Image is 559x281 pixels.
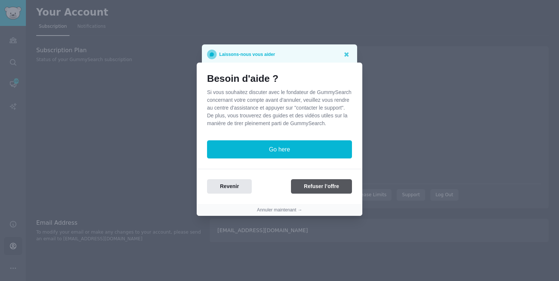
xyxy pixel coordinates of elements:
[207,88,352,127] p: Si vous souhaitez discuter avec le fondateur de GummySearch concernant votre compte avant d'annul...
[207,140,352,158] button: Go here
[291,179,352,194] button: Refuser l’offre
[207,73,352,85] h1: Besoin d'aide ?
[257,207,302,214] button: Annuler maintenant →
[207,179,252,194] button: Revenir
[219,50,275,59] p: Laissons-nous vous aider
